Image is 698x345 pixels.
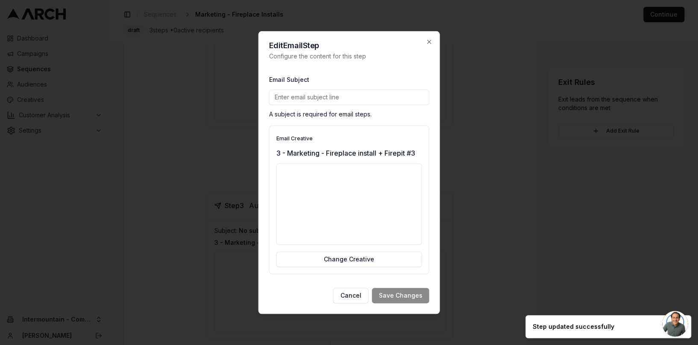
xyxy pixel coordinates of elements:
[269,90,429,105] input: Enter email subject line
[269,110,429,119] p: A subject is required for email steps.
[269,52,429,61] p: Configure the content for this step
[333,288,369,303] button: Cancel
[269,76,309,83] label: Email Subject
[276,135,313,142] label: Email Creative
[276,148,422,158] p: 3 - Marketing - Fireplace install + Firepit #3
[276,252,422,267] button: Change Creative
[269,42,429,49] h2: Edit Email Step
